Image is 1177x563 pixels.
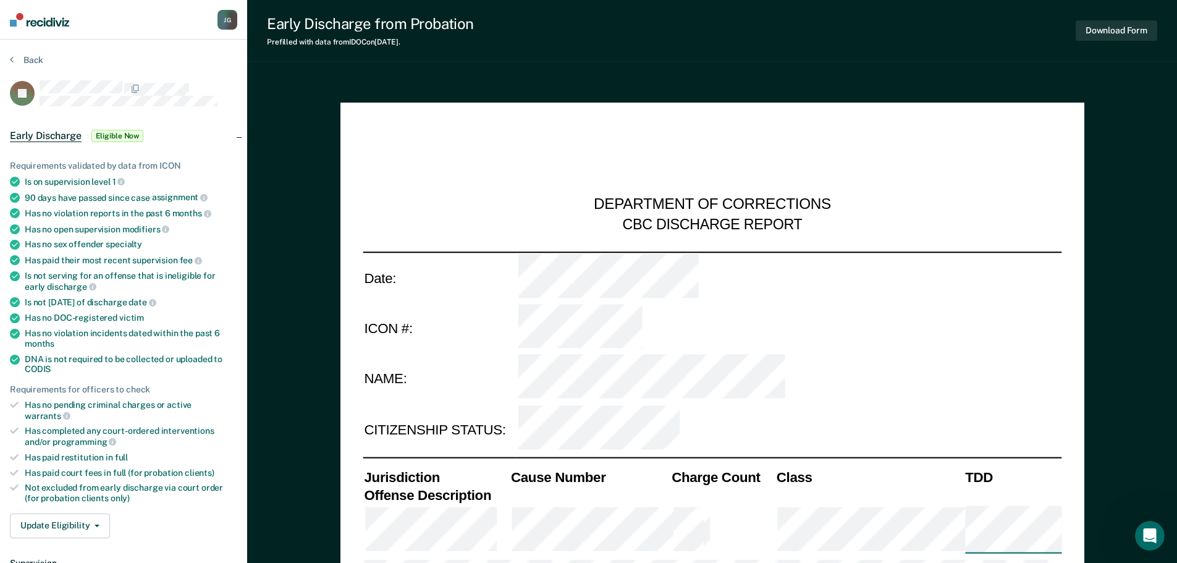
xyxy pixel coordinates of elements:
div: 90 days have passed since case [25,192,237,203]
button: Back [10,54,43,66]
span: clients) [185,468,214,478]
span: Eligible Now [91,130,144,142]
iframe: Intercom live chat [1135,521,1165,551]
th: Cause Number [509,468,670,486]
span: programming [53,437,116,447]
td: Date: [363,252,517,303]
th: Class [775,468,963,486]
th: Offense Description [363,486,510,504]
div: Has paid their most recent supervision [25,255,237,266]
div: Has no pending criminal charges or active [25,400,237,421]
th: Jurisdiction [363,468,510,486]
div: Has paid court fees in full (for probation [25,468,237,478]
div: Requirements for officers to check [10,384,237,395]
div: Requirements validated by data from ICON [10,161,237,171]
button: Download Form [1076,20,1157,41]
span: CODIS [25,364,51,374]
div: Has completed any court-ordered interventions and/or [25,426,237,447]
span: full [115,452,128,462]
span: date [129,297,156,307]
div: CBC DISCHARGE REPORT [622,215,802,234]
button: JG [217,10,237,30]
div: J G [217,10,237,30]
span: specialty [106,239,142,249]
div: Is not [DATE] of discharge [25,297,237,308]
span: months [25,339,54,349]
td: NAME: [363,353,517,404]
th: TDD [964,468,1061,486]
div: Has no DOC-registered [25,313,237,323]
span: only) [111,493,130,503]
div: DEPARTMENT OF CORRECTIONS [594,195,831,215]
div: Has no violation incidents dated within the past 6 [25,328,237,349]
span: victim [119,313,144,323]
div: Early Discharge from Probation [267,15,474,33]
span: fee [180,255,202,265]
span: Early Discharge [10,130,82,142]
img: Recidiviz [10,13,69,27]
span: 1 [112,177,125,187]
div: Has paid restitution in [25,452,237,463]
td: CITIZENSHIP STATUS: [363,404,517,455]
div: Is on supervision level [25,176,237,187]
span: warrants [25,411,70,421]
div: Not excluded from early discharge via court order (for probation clients [25,483,237,504]
th: Charge Count [670,468,775,486]
div: Prefilled with data from IDOC on [DATE] . [267,38,474,46]
div: Has no violation reports in the past 6 [25,208,237,219]
span: modifiers [122,224,170,234]
span: discharge [47,282,96,292]
td: ICON #: [363,303,517,353]
div: Is not serving for an offense that is ineligible for early [25,271,237,292]
div: Has no open supervision [25,224,237,235]
span: assignment [152,192,208,202]
span: months [172,208,211,218]
div: DNA is not required to be collected or uploaded to [25,354,237,375]
button: Update Eligibility [10,514,110,538]
div: Has no sex offender [25,239,237,250]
